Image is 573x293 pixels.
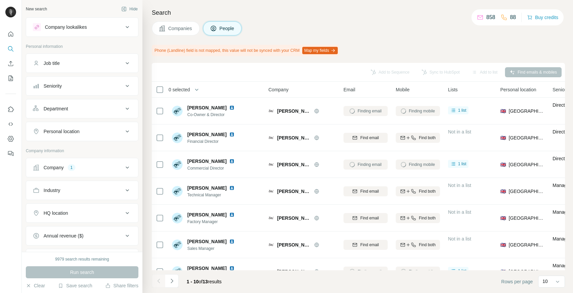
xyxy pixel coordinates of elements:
[44,128,79,135] div: Personal location
[219,25,235,32] span: People
[26,251,138,267] button: Employees (size)
[419,188,436,194] span: Find both
[268,135,274,140] img: Logo of Potts Partnership
[458,268,466,274] span: 1 list
[448,129,471,134] span: Not in a list
[486,13,495,21] p: 858
[26,6,47,12] div: New search
[360,135,379,141] span: Find email
[68,165,75,171] div: 1
[553,183,571,188] span: Manager
[172,159,183,170] img: Avatar
[187,265,227,272] span: [PERSON_NAME]
[343,240,388,250] button: Find email
[187,192,237,198] span: Technical Manager
[277,134,311,141] span: [PERSON_NAME] Partnership
[187,246,237,252] span: Sales Manager
[26,182,138,198] button: Industry
[277,268,311,275] span: [PERSON_NAME] Partnership
[26,55,138,71] button: Job title
[187,219,237,225] span: Factory Manager
[500,86,536,93] span: Personal location
[172,266,183,277] img: Avatar
[360,215,379,221] span: Find email
[277,215,311,221] span: [PERSON_NAME] Partnership
[396,86,409,93] span: Mobile
[500,268,506,275] span: 🇬🇧
[343,86,355,93] span: Email
[229,239,235,244] img: LinkedIn logo
[187,279,221,284] span: results
[268,242,274,248] img: Logo of Potts Partnership
[277,188,311,195] span: [PERSON_NAME] Partnership
[360,188,379,194] span: Find email
[229,185,235,191] img: LinkedIn logo
[277,241,311,248] span: [PERSON_NAME] Partnership
[187,131,227,138] span: [PERSON_NAME]
[419,135,436,141] span: Find both
[45,24,87,30] div: Company lookalikes
[268,215,274,221] img: Logo of Potts Partnership
[26,282,45,289] button: Clear
[277,108,311,114] span: [PERSON_NAME] Partnership
[44,83,62,89] div: Seniority
[510,13,516,21] p: 88
[268,162,274,167] img: Logo of Potts Partnership
[26,148,138,154] p: Company information
[448,209,471,215] span: Not in a list
[302,47,338,54] button: Map my fields
[187,158,227,165] span: [PERSON_NAME]
[187,112,237,118] span: Co-Owner & Director
[5,72,16,84] button: My lists
[277,161,311,168] span: [PERSON_NAME] Partnership
[172,239,183,250] img: Avatar
[396,186,440,196] button: Find both
[553,236,571,241] span: Manager
[448,183,471,188] span: Not in a list
[509,215,545,221] span: [GEOGRAPHIC_DATA]
[553,263,571,268] span: Manager
[165,274,179,288] button: Navigate to next page
[169,86,190,93] span: 0 selected
[268,86,289,93] span: Company
[509,161,545,168] span: [GEOGRAPHIC_DATA]
[152,8,565,17] h4: Search
[44,232,83,239] div: Annual revenue ($)
[543,278,548,285] p: 10
[117,4,142,14] button: Hide
[44,187,60,194] div: Industry
[509,188,545,195] span: [GEOGRAPHIC_DATA]
[509,108,545,114] span: [GEOGRAPHIC_DATA]
[553,129,569,134] span: Director
[26,123,138,139] button: Personal location
[55,256,109,262] div: 9979 search results remaining
[500,215,506,221] span: 🇬🇧
[168,25,193,32] span: Companies
[187,104,227,111] span: [PERSON_NAME]
[229,105,235,110] img: LinkedIn logo
[199,279,203,284] span: of
[396,213,440,223] button: Find both
[501,278,533,285] span: Rows per page
[229,132,235,137] img: LinkedIn logo
[187,279,199,284] span: 1 - 10
[229,266,235,271] img: LinkedIn logo
[360,242,379,248] span: Find email
[187,165,237,171] span: Commercial Director
[26,19,138,35] button: Company lookalikes
[448,236,471,241] span: Not in a list
[203,279,208,284] span: 13
[5,43,16,55] button: Search
[500,108,506,114] span: 🇬🇧
[509,134,545,141] span: [GEOGRAPHIC_DATA]
[458,107,466,113] span: 1 list
[5,133,16,145] button: Dashboard
[187,185,227,191] span: [PERSON_NAME]
[26,160,138,176] button: Company1
[500,161,506,168] span: 🇬🇧
[5,58,16,70] button: Enrich CSV
[187,138,237,144] span: Financial Director
[396,133,440,143] button: Find both
[44,105,68,112] div: Department
[500,134,506,141] span: 🇬🇧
